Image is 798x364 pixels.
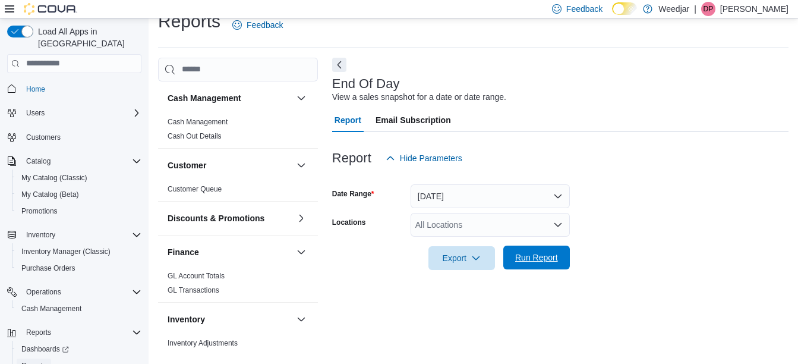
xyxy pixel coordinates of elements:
button: Purchase Orders [12,260,146,277]
span: Inventory Manager (Classic) [21,247,111,256]
a: Home [21,82,50,96]
a: Dashboards [12,341,146,357]
h3: Discounts & Promotions [168,212,264,224]
button: Operations [2,284,146,300]
span: Inventory Manager (Classic) [17,244,141,259]
span: Users [21,106,141,120]
p: [PERSON_NAME] [720,2,788,16]
span: Users [26,108,45,118]
span: Inventory [21,228,141,242]
button: Export [428,246,495,270]
label: Locations [332,218,366,227]
div: Finance [158,269,318,302]
button: Finance [294,245,308,259]
a: Dashboards [17,342,74,356]
a: Inventory Manager (Classic) [17,244,115,259]
button: Inventory [294,312,308,327]
button: Finance [168,246,292,258]
button: Promotions [12,203,146,219]
button: Cash Management [294,91,308,105]
button: Customer [294,158,308,172]
span: Catalog [26,156,51,166]
div: View a sales snapshot for a date or date range. [332,91,506,103]
span: Inventory Adjustments [168,338,238,348]
h3: Cash Management [168,92,241,104]
span: Feedback [566,3,603,15]
span: My Catalog (Classic) [21,173,87,183]
span: Purchase Orders [17,261,141,275]
button: Catalog [21,154,55,168]
a: GL Account Totals [168,272,225,280]
button: Hide Parameters [381,146,467,170]
a: Cash Management [168,118,228,126]
button: Next [332,58,346,72]
label: Date Range [332,189,374,199]
button: Catalog [2,153,146,170]
span: Inventory by Product Historical [168,353,264,362]
span: Customer Queue [168,184,222,194]
a: Feedback [228,13,288,37]
button: My Catalog (Beta) [12,186,146,203]
span: My Catalog (Beta) [21,190,79,199]
h3: Report [332,151,371,165]
div: Cash Management [158,115,318,148]
button: Cash Management [12,300,146,317]
button: Operations [21,285,66,299]
button: Customers [2,128,146,146]
div: Customer [158,182,318,201]
span: Email Subscription [376,108,451,132]
span: DP [704,2,714,16]
span: Cash Management [17,302,141,316]
span: Home [26,84,45,94]
h3: Inventory [168,313,205,325]
button: Reports [21,325,56,340]
a: Inventory by Product Historical [168,353,264,362]
a: Customers [21,130,65,145]
a: My Catalog (Classic) [17,171,92,185]
button: Users [21,106,49,120]
img: Cova [24,3,77,15]
span: GL Transactions [168,285,219,295]
button: Cash Management [168,92,292,104]
div: Dora Pereira [701,2,715,16]
button: My Catalog (Classic) [12,170,146,186]
span: GL Account Totals [168,271,225,281]
span: Promotions [21,206,58,216]
p: Weedjar [658,2,689,16]
button: [DATE] [411,184,570,208]
a: Promotions [17,204,62,218]
button: Discounts & Promotions [294,211,308,225]
span: Export [436,246,488,270]
span: Cash Out Details [168,131,222,141]
span: Reports [21,325,141,340]
span: Operations [21,285,141,299]
span: Home [21,81,141,96]
span: Run Report [515,252,558,263]
button: Discounts & Promotions [168,212,292,224]
button: Run Report [503,246,570,269]
button: Reports [2,324,146,341]
a: Purchase Orders [17,261,80,275]
a: Cash Management [17,302,86,316]
input: Dark Mode [612,2,637,15]
span: Hide Parameters [400,152,462,164]
span: My Catalog (Classic) [17,171,141,185]
a: Cash Out Details [168,132,222,140]
h3: Finance [168,246,199,258]
span: Report [335,108,361,132]
span: Operations [26,287,61,297]
h3: End Of Day [332,77,400,91]
p: | [694,2,696,16]
button: Inventory [168,313,292,325]
span: Catalog [21,154,141,168]
button: Inventory [21,228,60,242]
a: Inventory Adjustments [168,339,238,347]
span: Promotions [17,204,141,218]
span: My Catalog (Beta) [17,187,141,202]
button: Customer [168,159,292,171]
button: Inventory [2,227,146,243]
span: Load All Apps in [GEOGRAPHIC_DATA] [33,26,141,49]
span: Inventory [26,230,55,240]
span: Cash Management [168,117,228,127]
button: Users [2,105,146,121]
